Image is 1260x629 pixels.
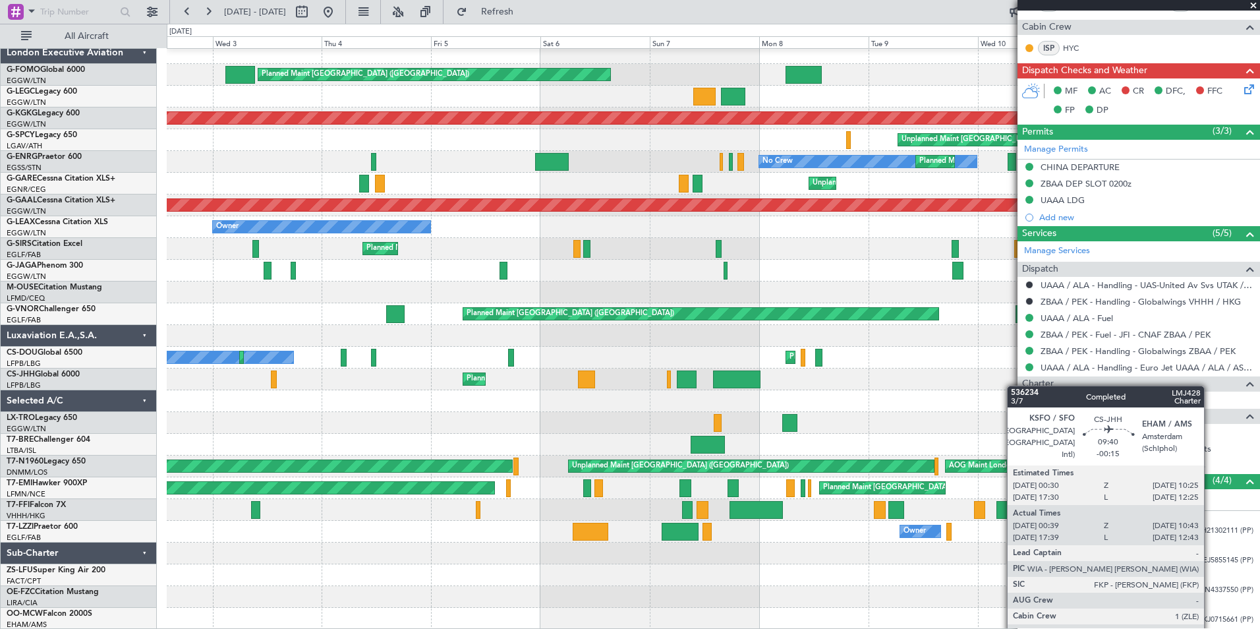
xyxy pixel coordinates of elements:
a: G-SPCYLegacy 650 [7,131,77,139]
a: OO-MCWFalcon 2000S [7,610,92,618]
span: (3/3) [1213,124,1232,138]
span: [DATE] [1041,616,1063,626]
span: G-LEGC [7,88,35,96]
a: T7-EMIHawker 900XP [7,479,87,487]
a: ZBAA / PEK - Handling - Globalwings VHHH / HKG [1041,296,1241,307]
div: No Crew [762,152,793,171]
div: Planned Maint [GEOGRAPHIC_DATA] [823,478,949,498]
a: LGAV/ATH [7,141,42,151]
span: G-SPCY [7,131,35,139]
a: G-KGKGLegacy 600 [7,109,80,117]
div: Wed 10 [978,36,1087,48]
a: LFPB/LBG [7,380,41,390]
div: [PERSON_NAME] [PERSON_NAME] [1041,602,1183,615]
a: UAAA / ALA - Crew COVID19 requirements [1041,443,1211,454]
span: EJ5855145 (PP) [1203,555,1253,566]
div: Fri 5 [431,36,540,48]
input: Trip Number [40,2,116,22]
span: LX-TRO [7,414,35,422]
div: ISP [1038,41,1060,55]
a: OE-FZCCitation Mustang [7,588,99,596]
span: G-FOMO [7,66,40,74]
span: T7-FFI [7,501,30,509]
span: Dispatch Checks and Weather [1022,63,1147,78]
a: CS-DOUGlobal 6500 [7,349,82,357]
span: G-KGKG [7,109,38,117]
span: Cabin Crew [1022,20,1072,35]
button: All Aircraft [14,26,143,47]
span: [DATE] [1041,586,1063,596]
a: EGSS/STN [7,163,42,173]
span: G-JAGA [7,262,37,270]
div: Planned Maint [GEOGRAPHIC_DATA] ([GEOGRAPHIC_DATA]) [467,304,674,324]
div: Sun 7 [650,36,759,48]
div: Unplanned Maint [GEOGRAPHIC_DATA] ([GEOGRAPHIC_DATA]) [572,456,789,476]
div: Planned Maint [GEOGRAPHIC_DATA] ([GEOGRAPHIC_DATA]) [243,347,451,367]
div: ZBAA DEP SLOT 0200z [1041,178,1131,189]
a: LTBA/ISL [7,446,36,456]
a: ZBAA / PEK - Handling - Globalwings ZBAA / PEK [1041,345,1236,357]
span: [DATE] [1041,556,1063,566]
span: (5/5) [1213,226,1232,240]
span: CS-JHH [7,371,35,378]
a: UAAA / ALA - Fuel [1041,313,1113,324]
a: EGGW/LTN [7,98,46,107]
span: DFC, [1166,85,1186,98]
a: EGLF/FAB [7,315,41,325]
a: EGLF/FAB [7,250,41,260]
span: T7-BRE [7,436,34,444]
div: [PERSON_NAME] [1041,572,1110,585]
label: Planned PAX [1024,493,1074,506]
a: UAAA / ALA - Handling - Euro Jet UAAA / ALA / ASTER AVIATION SERVICES [1041,362,1253,373]
span: G-GARE [7,175,37,183]
a: EGGW/LTN [7,228,46,238]
div: Owner [216,217,239,237]
span: Dispatch [1022,262,1058,277]
a: LIRA/CIA [7,598,38,608]
a: EGGW/LTN [7,119,46,129]
span: [DATE] [1041,527,1063,537]
a: G-FOMOGlobal 6000 [7,66,85,74]
span: CR [1133,85,1144,98]
div: Thu 4 [322,36,431,48]
a: ZBAA / PEK - Fuel - JFI - CNAF ZBAA / PEK [1041,329,1211,340]
span: G-SIRS [7,240,32,248]
a: G-VNORChallenger 650 [7,305,96,313]
a: T7-BREChallenger 604 [7,436,90,444]
a: Manage Permits [1024,143,1088,156]
div: Planned Maint [GEOGRAPHIC_DATA] ([GEOGRAPHIC_DATA]) [262,65,469,84]
a: FACT/CPT [7,576,41,586]
a: T7-N1960Legacy 650 [7,458,86,465]
span: KJ0715661 (PP) [1203,614,1253,626]
div: Planned Maint [GEOGRAPHIC_DATA] ([GEOGRAPHIC_DATA]) [366,239,574,258]
a: ZBAA / PEK - Catering [1041,394,1129,405]
span: G-LEAX [7,218,35,226]
div: Unplanned Maint [GEOGRAPHIC_DATA] ([PERSON_NAME] Intl) [902,130,1115,150]
a: Manage Services [1024,245,1090,258]
span: MF [1065,85,1077,98]
a: Manage PAX [1145,493,1195,506]
a: LFMD/CEQ [7,293,45,303]
span: OE-FZC [7,588,35,596]
a: VHHH/HKG [7,511,45,521]
span: [DATE] - [DATE] [224,6,286,18]
span: (4/4) [1213,473,1232,487]
a: UAAA / ALA - Pax COVID19 requirements [1041,460,1205,471]
a: ZBAA / PEK - Dispatch [1041,427,1130,438]
span: Permits [1022,125,1053,140]
div: Tue 9 [869,36,978,48]
a: HYC [1063,42,1093,54]
div: Planned Maint [GEOGRAPHIC_DATA] ([GEOGRAPHIC_DATA]) [789,347,997,367]
span: G-ENRG [7,153,38,161]
a: EGGW/LTN [7,272,46,282]
span: AC [1099,85,1111,98]
div: Planned Maint [GEOGRAPHIC_DATA] ([GEOGRAPHIC_DATA]) [467,369,674,389]
div: [PERSON_NAME] [1041,543,1110,556]
span: G-VNOR [7,305,39,313]
span: EN4337550 (PP) [1200,585,1253,596]
a: G-JAGAPhenom 300 [7,262,83,270]
div: AOG Maint London ([GEOGRAPHIC_DATA]) [949,456,1097,476]
span: Charter [1022,376,1054,392]
span: All Aircraft [34,32,139,41]
span: Others [1022,409,1051,424]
